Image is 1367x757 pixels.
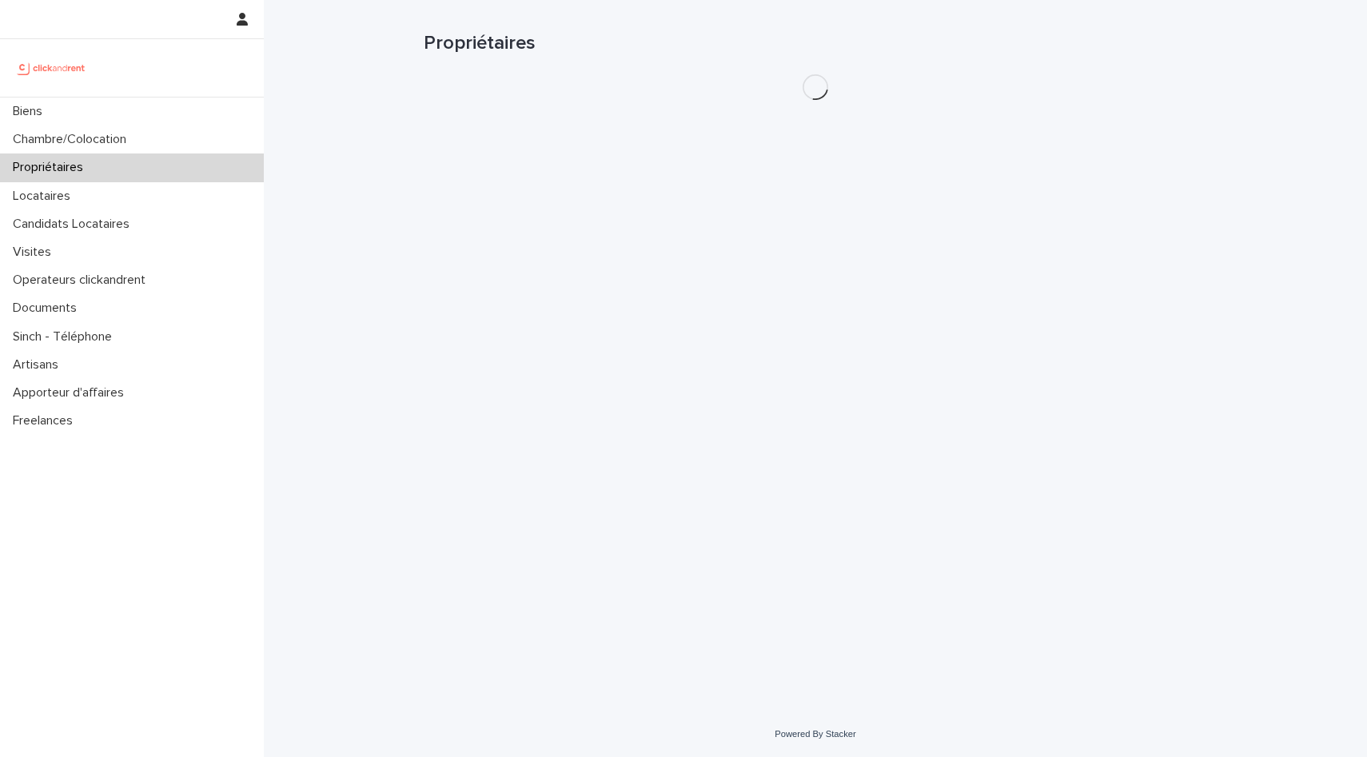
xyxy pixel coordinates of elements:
[775,729,855,739] a: Powered By Stacker
[6,273,158,288] p: Operateurs clickandrent
[6,189,83,204] p: Locataires
[6,357,71,373] p: Artisans
[6,104,55,119] p: Biens
[6,132,139,147] p: Chambre/Colocation
[6,160,96,175] p: Propriétaires
[13,52,90,84] img: UCB0brd3T0yccxBKYDjQ
[6,413,86,428] p: Freelances
[6,217,142,232] p: Candidats Locataires
[6,301,90,316] p: Documents
[6,329,125,345] p: Sinch - Téléphone
[6,385,137,400] p: Apporteur d'affaires
[424,32,1207,55] h1: Propriétaires
[6,245,64,260] p: Visites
